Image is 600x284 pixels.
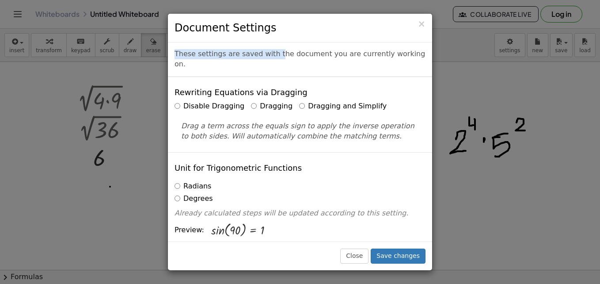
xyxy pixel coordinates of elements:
[175,20,425,35] h3: Document Settings
[371,249,425,264] button: Save changes
[299,103,305,109] input: Dragging and Simplify
[168,42,432,77] div: These settings are saved with the document you are currently working on.
[175,194,213,204] label: Degrees
[175,225,204,235] span: Preview:
[418,19,425,29] button: Close
[175,181,211,192] label: Radians
[175,103,180,109] input: Disable Dragging
[251,103,257,109] input: Dragging
[299,101,387,111] label: Dragging and Simplify
[175,183,180,189] input: Radians
[181,121,419,142] p: Drag a term across the equals sign to apply the inverse operation to both sides. Will automatical...
[175,196,180,201] input: Degrees
[340,249,368,264] button: Close
[251,101,292,111] label: Dragging
[175,88,308,97] h4: Rewriting Equations via Dragging
[175,101,244,111] label: Disable Dragging
[175,164,302,173] h4: Unit for Trigonometric Functions
[418,19,425,29] span: ×
[175,208,425,219] p: Already calculated steps will be updated according to this setting.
